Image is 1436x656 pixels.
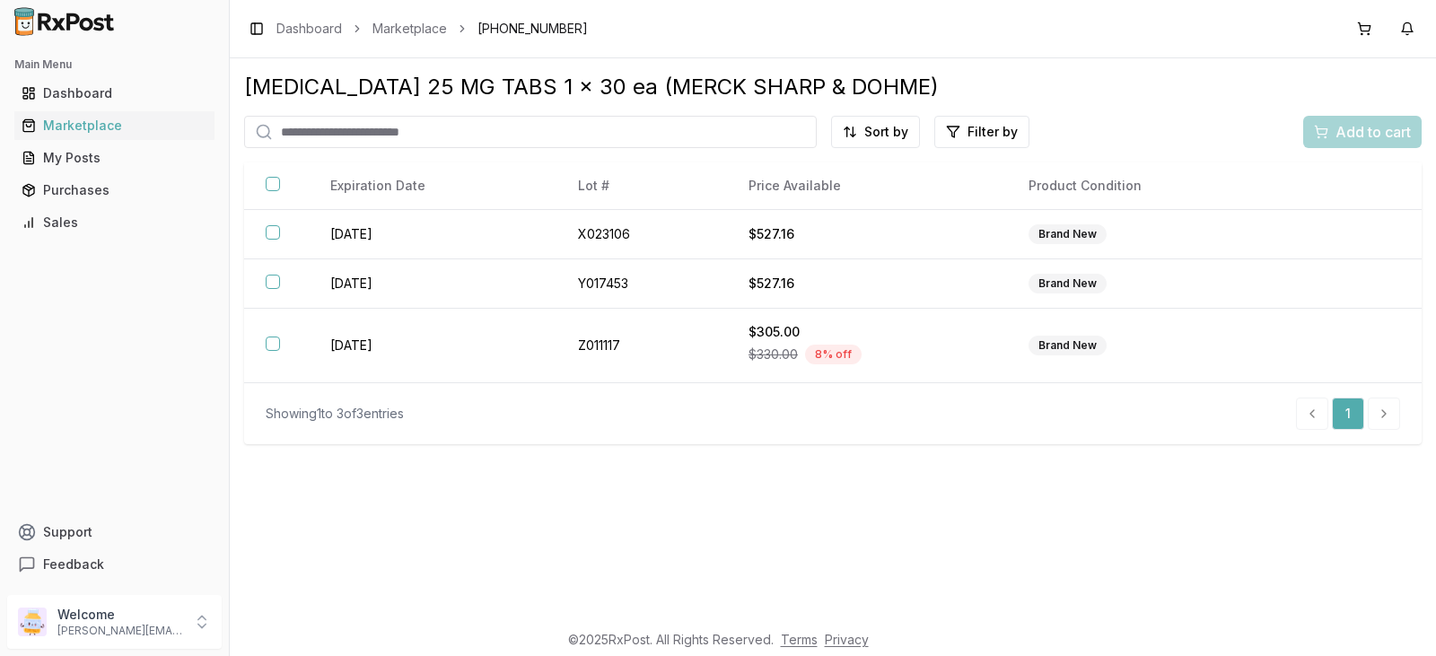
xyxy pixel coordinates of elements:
td: [DATE] [309,309,556,383]
a: Sales [14,206,215,239]
p: [PERSON_NAME][EMAIL_ADDRESS][DOMAIN_NAME] [57,624,182,638]
nav: breadcrumb [276,20,588,38]
span: Feedback [43,555,104,573]
button: Dashboard [7,79,222,108]
button: Sales [7,208,222,237]
p: Welcome [57,606,182,624]
div: Showing 1 to 3 of 3 entries [266,405,404,423]
button: Marketplace [7,111,222,140]
a: Dashboard [14,77,215,109]
a: Terms [781,632,818,647]
button: Purchases [7,176,222,205]
a: My Posts [14,142,215,174]
a: Privacy [825,632,869,647]
span: [PHONE_NUMBER] [477,20,588,38]
span: $330.00 [749,345,798,363]
img: RxPost Logo [7,7,122,36]
div: [MEDICAL_DATA] 25 MG TABS 1 x 30 ea (MERCK SHARP & DOHME) [244,73,1422,101]
div: Dashboard [22,84,207,102]
button: My Posts [7,144,222,172]
span: Sort by [864,123,908,141]
div: $527.16 [749,275,985,293]
td: [DATE] [309,210,556,259]
a: Dashboard [276,20,342,38]
a: Marketplace [14,109,215,142]
th: Price Available [727,162,1007,210]
img: User avatar [18,608,47,636]
a: Purchases [14,174,215,206]
td: Z011117 [556,309,727,383]
button: Feedback [7,548,222,581]
td: Y017453 [556,259,727,309]
div: $305.00 [749,323,985,341]
button: Support [7,516,222,548]
a: Marketplace [372,20,447,38]
div: Purchases [22,181,207,199]
h2: Main Menu [14,57,215,72]
div: Brand New [1029,336,1107,355]
button: Sort by [831,116,920,148]
div: $527.16 [749,225,985,243]
div: My Posts [22,149,207,167]
div: 8 % off [805,345,862,364]
td: X023106 [556,210,727,259]
div: Sales [22,214,207,232]
div: Brand New [1029,224,1107,244]
div: Marketplace [22,117,207,135]
button: Filter by [934,116,1029,148]
nav: pagination [1296,398,1400,430]
td: [DATE] [309,259,556,309]
th: Expiration Date [309,162,556,210]
div: Brand New [1029,274,1107,293]
th: Product Condition [1007,162,1287,210]
span: Filter by [968,123,1018,141]
a: 1 [1332,398,1364,430]
th: Lot # [556,162,727,210]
